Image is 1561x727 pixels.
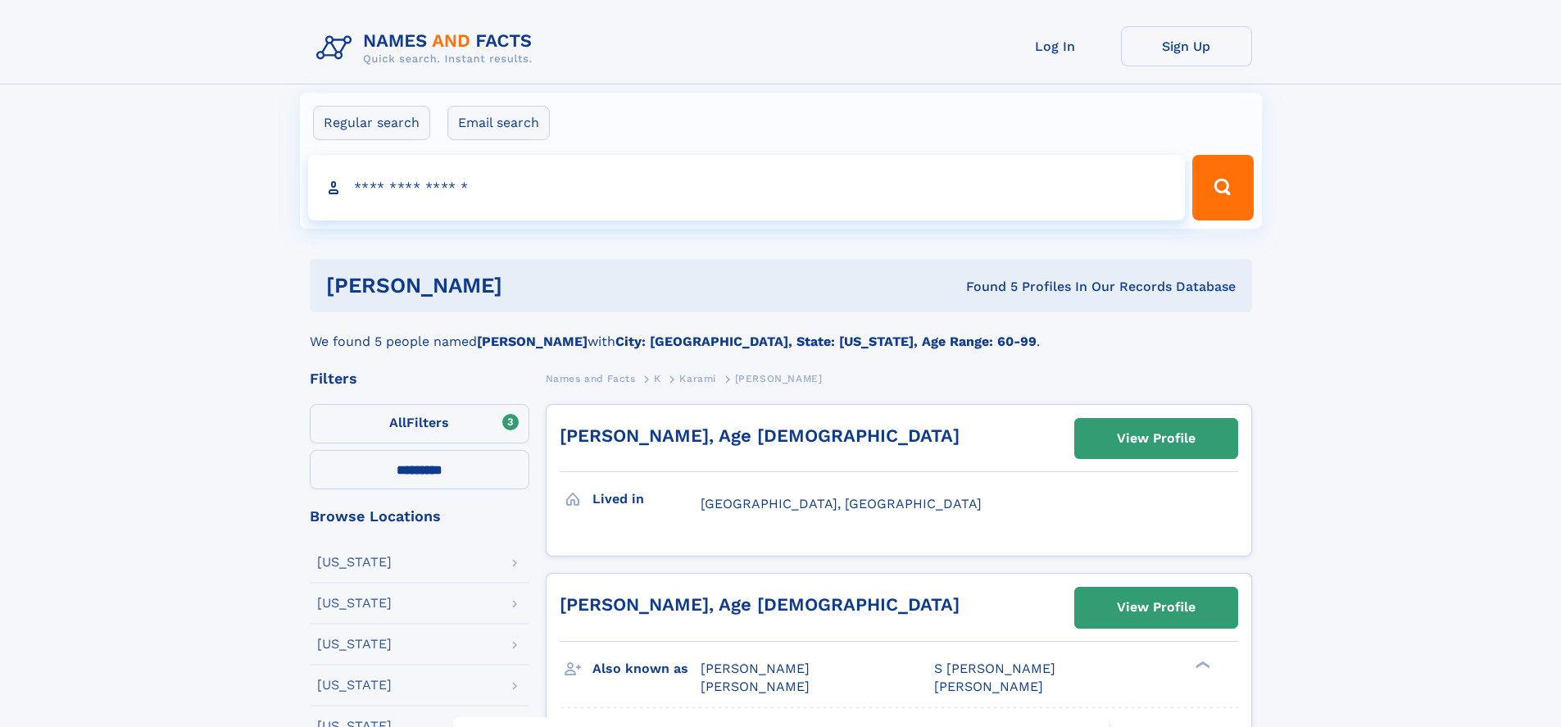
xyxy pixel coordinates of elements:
a: Karami [679,368,716,388]
span: All [389,415,406,430]
span: K [654,373,661,384]
a: [PERSON_NAME], Age [DEMOGRAPHIC_DATA] [560,425,960,446]
div: [US_STATE] [317,679,392,692]
div: View Profile [1117,420,1196,457]
input: search input [308,155,1186,220]
div: Found 5 Profiles In Our Records Database [734,278,1236,296]
label: Regular search [313,106,430,140]
h1: [PERSON_NAME] [326,275,734,296]
a: Log In [990,26,1121,66]
a: [PERSON_NAME], Age [DEMOGRAPHIC_DATA] [560,594,960,615]
span: [PERSON_NAME] [934,679,1043,694]
div: View Profile [1117,588,1196,626]
h3: Lived in [592,485,701,513]
span: S [PERSON_NAME] [934,661,1055,676]
div: [US_STATE] [317,597,392,610]
b: [PERSON_NAME] [477,334,588,349]
span: [GEOGRAPHIC_DATA], [GEOGRAPHIC_DATA] [701,496,982,511]
label: Filters [310,404,529,443]
div: ❯ [1191,659,1211,670]
a: K [654,368,661,388]
div: [US_STATE] [317,556,392,569]
img: Logo Names and Facts [310,26,546,70]
div: Filters [310,371,529,386]
span: [PERSON_NAME] [701,661,810,676]
div: [US_STATE] [317,638,392,651]
a: View Profile [1075,588,1237,627]
div: We found 5 people named with . [310,312,1252,352]
h3: Also known as [592,655,701,683]
button: Search Button [1192,155,1253,220]
a: Names and Facts [546,368,636,388]
a: Sign Up [1121,26,1252,66]
div: Browse Locations [310,509,529,524]
b: City: [GEOGRAPHIC_DATA], State: [US_STATE], Age Range: 60-99 [615,334,1037,349]
span: [PERSON_NAME] [735,373,823,384]
span: [PERSON_NAME] [701,679,810,694]
span: Karami [679,373,716,384]
label: Email search [447,106,550,140]
a: View Profile [1075,419,1237,458]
